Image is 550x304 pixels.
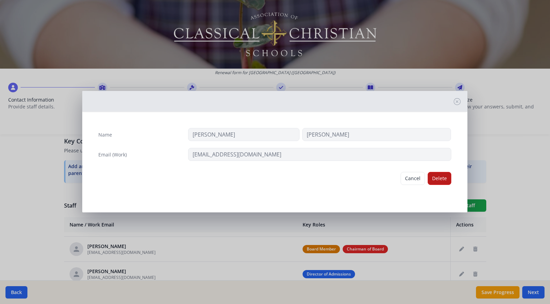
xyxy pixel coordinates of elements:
input: Last Name [302,128,451,141]
button: Delete [428,172,451,185]
button: Cancel [401,172,425,185]
input: First Name [188,128,299,141]
input: contact@site.com [188,148,451,161]
label: Email (Work) [98,151,127,158]
label: Name [98,131,112,138]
